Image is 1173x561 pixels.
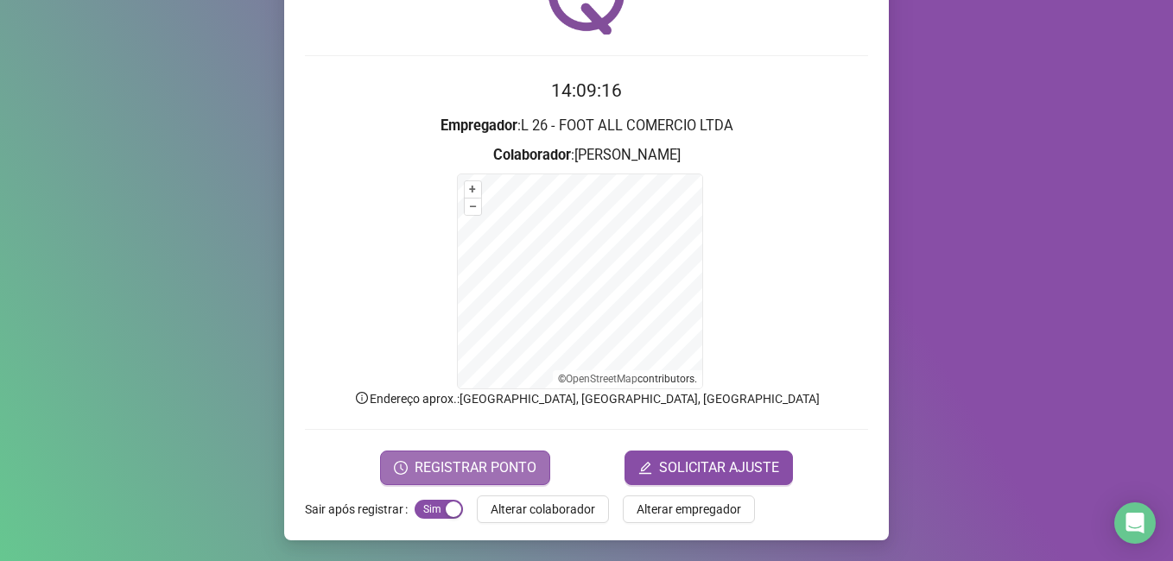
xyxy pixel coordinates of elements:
[558,373,697,385] li: © contributors.
[305,115,868,137] h3: : L 26 - FOOT ALL COMERCIO LTDA
[380,451,550,485] button: REGISTRAR PONTO
[623,495,755,523] button: Alterar empregador
[491,500,595,519] span: Alterar colaborador
[305,389,868,408] p: Endereço aprox. : [GEOGRAPHIC_DATA], [GEOGRAPHIC_DATA], [GEOGRAPHIC_DATA]
[354,390,370,406] span: info-circle
[638,461,652,475] span: edit
[305,495,415,523] label: Sair após registrar
[465,199,481,215] button: –
[441,117,517,134] strong: Empregador
[659,457,779,478] span: SOLICITAR AJUSTE
[394,461,408,475] span: clock-circle
[551,80,622,101] time: 14:09:16
[465,181,481,198] button: +
[637,500,741,519] span: Alterar empregador
[477,495,609,523] button: Alterar colaborador
[1114,502,1156,544] div: Open Intercom Messenger
[566,373,637,385] a: OpenStreetMap
[305,144,868,167] h3: : [PERSON_NAME]
[625,451,793,485] button: editSOLICITAR AJUSTE
[415,457,536,478] span: REGISTRAR PONTO
[493,147,571,163] strong: Colaborador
